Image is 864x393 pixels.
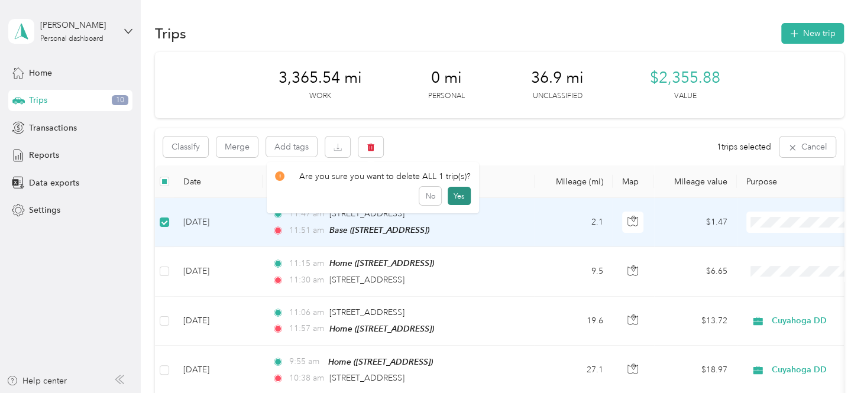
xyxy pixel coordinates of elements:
th: Mileage value [654,165,737,198]
p: Unclassified [532,91,582,102]
span: Base ([STREET_ADDRESS]) [329,225,429,235]
div: Personal dashboard [40,35,103,43]
p: Work [309,91,331,102]
button: Help center [7,375,67,387]
span: Reports [29,149,59,161]
button: Classify [163,137,208,157]
span: 11:57 am [289,322,324,335]
span: Home [29,67,52,79]
span: Trips [29,94,47,106]
h1: Trips [155,27,186,40]
span: [STREET_ADDRESS] [329,307,405,317]
td: 2.1 [535,198,613,247]
span: 9:55 am [289,355,323,368]
span: 11:06 am [289,306,324,319]
button: No [419,187,441,206]
span: Home ([STREET_ADDRESS]) [328,357,433,366]
span: 10 [112,95,128,106]
span: [STREET_ADDRESS] [329,373,405,383]
span: 11:15 am [289,257,324,270]
td: [DATE] [174,297,263,346]
th: Mileage (mi) [535,165,613,198]
div: [PERSON_NAME] [40,19,114,31]
div: Are you sure you want to delete ALL 1 trip(s)? [275,170,471,183]
span: $2,355.88 [650,69,720,87]
button: Cancel [779,137,836,157]
td: $1.47 [654,198,737,247]
span: [STREET_ADDRESS] [329,209,405,219]
span: 3,365.54 mi [279,69,362,87]
td: 19.6 [535,297,613,346]
p: Personal [428,91,465,102]
button: Merge [216,137,258,157]
span: 10:38 am [289,372,324,385]
iframe: Everlance-gr Chat Button Frame [798,327,864,393]
td: [DATE] [174,247,263,296]
span: [STREET_ADDRESS] [329,275,405,285]
p: Value [674,91,696,102]
span: 11:51 am [289,224,324,237]
button: Yes [448,187,471,206]
th: Locations [263,165,535,198]
td: $13.72 [654,297,737,346]
th: Date [174,165,263,198]
span: 36.9 mi [531,69,584,87]
span: 1 trips selected [717,141,771,153]
span: Settings [29,204,60,216]
span: 11:30 am [289,274,324,287]
button: New trip [781,23,844,44]
th: Map [613,165,654,198]
span: 11:47 am [289,207,324,220]
span: Data exports [29,177,79,189]
button: Add tags [266,137,317,157]
td: 9.5 [535,247,613,296]
span: Transactions [29,122,77,134]
span: Home ([STREET_ADDRESS]) [329,324,434,333]
td: $6.65 [654,247,737,296]
td: [DATE] [174,198,263,247]
span: 0 mi [431,69,462,87]
span: Home ([STREET_ADDRESS]) [329,258,434,268]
